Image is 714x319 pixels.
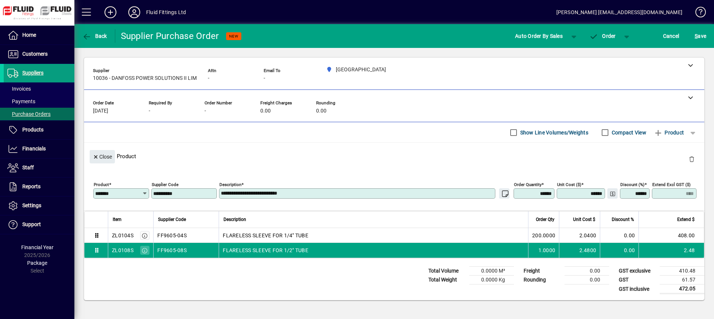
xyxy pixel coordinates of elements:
span: FLARELESS SLEEVE FOR 1/4" TUBE [223,232,308,239]
span: Package [27,260,47,266]
button: Save [693,29,708,43]
a: Settings [4,196,74,215]
a: Products [4,121,74,139]
button: Cancel [661,29,681,43]
td: 408.00 [639,228,704,243]
span: Suppliers [22,70,44,76]
td: GST inclusive [615,284,660,294]
a: Invoices [4,82,74,95]
button: Product [650,126,688,139]
span: Purchase Orders [7,111,51,117]
span: Home [22,32,36,38]
span: Reports [22,183,41,189]
span: Product [654,127,684,139]
td: FF9605-04S [153,228,219,243]
td: GST [615,276,660,284]
td: Freight [520,267,565,276]
a: Staff [4,159,74,177]
div: Fluid Fittings Ltd [146,6,186,18]
td: GST exclusive [615,267,660,276]
button: Profile [122,6,146,19]
span: Payments [7,98,35,104]
span: - [205,108,206,114]
a: Home [4,26,74,45]
span: FLARELESS SLEEVE FOR 1/2" TUBE [223,247,308,254]
span: Auto Order By Sales [515,30,563,42]
span: Unit Cost $ [573,215,595,224]
a: Financials [4,140,74,158]
button: Change Price Levels [607,188,618,199]
td: 2.48 [639,243,704,258]
mat-label: Extend excl GST ($) [652,182,691,187]
span: Invoices [7,86,31,92]
span: Order [589,33,616,39]
label: Compact View [610,129,646,136]
span: Back [82,33,107,39]
span: Cancel [663,30,679,42]
td: 1.0000 [528,243,559,258]
td: 0.00 [565,276,609,284]
a: Payments [4,95,74,108]
app-page-header-button: Back [74,29,115,43]
td: Rounding [520,276,565,284]
a: Support [4,215,74,234]
span: Financial Year [21,244,54,250]
button: Back [80,29,109,43]
span: [DATE] [93,108,108,114]
mat-label: Order Quantity [514,182,541,187]
td: 200.0000 [528,228,559,243]
span: Extend $ [677,215,695,224]
a: Purchase Orders [4,108,74,120]
span: NEW [229,34,238,39]
td: 0.00 [600,243,639,258]
span: - [264,75,265,81]
span: Description [223,215,246,224]
td: 410.48 [660,267,704,276]
td: 2.4800 [559,243,600,258]
div: [PERSON_NAME] [EMAIL_ADDRESS][DOMAIN_NAME] [556,6,682,18]
td: 0.0000 M³ [469,267,514,276]
td: 472.05 [660,284,704,294]
td: 2.0400 [559,228,600,243]
mat-label: Supplier Code [152,182,178,187]
div: ZL0108S [112,247,134,254]
span: ave [695,30,706,42]
span: Support [22,221,41,227]
span: Settings [22,202,41,208]
span: Item [113,215,122,224]
div: Product [84,143,704,170]
button: Delete [683,150,701,168]
span: Close [93,151,112,163]
td: 0.00 [600,228,639,243]
td: 61.57 [660,276,704,284]
label: Show Line Volumes/Weights [519,129,588,136]
mat-label: Product [94,182,109,187]
app-page-header-button: Close [88,153,117,160]
span: 10036 - DANFOSS POWER SOLUTIONS II LIM [93,75,197,81]
span: Financials [22,146,46,152]
td: FF9605-08S [153,243,219,258]
td: 0.0000 Kg [469,276,514,284]
mat-label: Discount (%) [620,182,644,187]
td: Total Weight [425,276,469,284]
span: 0.00 [316,108,327,114]
button: Add [99,6,122,19]
span: Supplier Code [158,215,186,224]
span: Customers [22,51,48,57]
td: 0.00 [565,267,609,276]
button: Close [90,150,115,163]
span: Order Qty [536,215,554,224]
mat-label: Unit Cost ($) [557,182,581,187]
span: - [149,108,150,114]
span: Staff [22,165,34,170]
span: - [208,75,209,81]
a: Knowledge Base [690,1,705,26]
a: Reports [4,178,74,196]
span: S [695,33,698,39]
td: Total Volume [425,267,469,276]
div: Supplier Purchase Order [121,30,219,42]
span: Products [22,127,44,133]
mat-label: Description [219,182,241,187]
app-page-header-button: Delete [683,156,701,162]
div: ZL0104S [112,232,134,239]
